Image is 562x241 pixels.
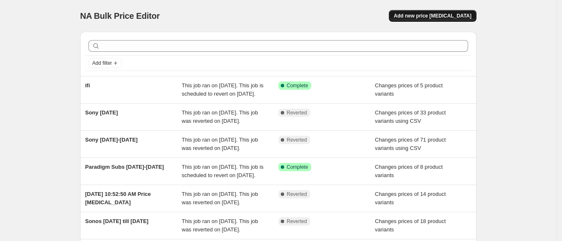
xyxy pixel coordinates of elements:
[287,164,308,170] span: Complete
[375,191,446,205] span: Changes prices of 14 product variants
[375,164,443,178] span: Changes prices of 8 product variants
[287,109,307,116] span: Reverted
[85,191,151,205] span: [DATE] 10:52:50 AM Price [MEDICAL_DATA]
[375,109,446,124] span: Changes prices of 33 product variants using CSV
[375,218,446,233] span: Changes prices of 18 product variants
[88,58,122,68] button: Add filter
[182,137,258,151] span: This job ran on [DATE]. This job was reverted on [DATE].
[85,137,138,143] span: Sony [DATE]-[DATE]
[182,164,264,178] span: This job ran on [DATE]. This job is scheduled to revert on [DATE].
[287,191,307,198] span: Reverted
[85,218,149,224] span: Sonos [DATE] till [DATE]
[85,164,164,170] span: Paradigm Subs [DATE]-[DATE]
[182,191,258,205] span: This job ran on [DATE]. This job was reverted on [DATE].
[182,82,264,97] span: This job ran on [DATE]. This job is scheduled to revert on [DATE].
[287,82,308,89] span: Complete
[85,82,90,89] span: ifi
[394,13,471,19] span: Add new price [MEDICAL_DATA]
[182,109,258,124] span: This job ran on [DATE]. This job was reverted on [DATE].
[80,11,160,20] span: NA Bulk Price Editor
[375,82,443,97] span: Changes prices of 5 product variants
[287,137,307,143] span: Reverted
[182,218,258,233] span: This job ran on [DATE]. This job was reverted on [DATE].
[375,137,446,151] span: Changes prices of 71 product variants using CSV
[389,10,476,22] button: Add new price [MEDICAL_DATA]
[92,60,112,66] span: Add filter
[85,109,118,116] span: Sony [DATE]
[287,218,307,225] span: Reverted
